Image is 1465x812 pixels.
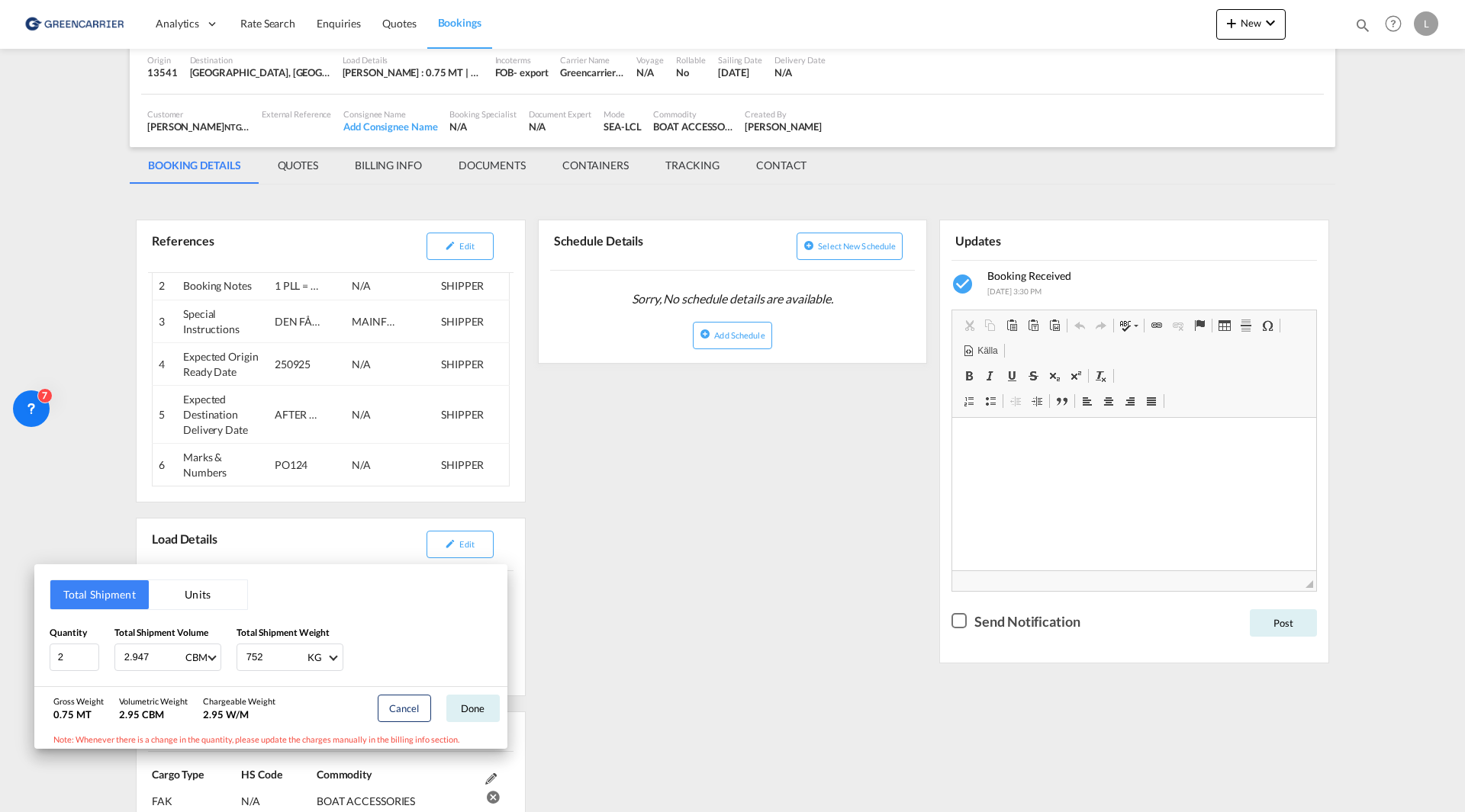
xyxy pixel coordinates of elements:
div: KG [307,651,322,663]
span: Quantity [50,627,87,638]
div: Note: Whenever there is a change in the quantity, please update the charges manually in the billi... [34,730,507,749]
button: Total Shipment [50,580,149,609]
input: Qty [50,644,99,671]
div: CBM [185,651,208,663]
span: Total Shipment Weight [237,627,330,638]
input: Enter weight [245,644,306,670]
button: Cancel [378,695,431,722]
button: Done [446,695,500,722]
div: 0.75 MT [53,708,104,721]
button: Units [149,580,247,609]
div: Gross Weight [53,695,104,707]
body: Rich Text-editor, editor2 [15,15,349,31]
div: 2.95 CBM [119,708,188,721]
div: Chargeable Weight [203,695,275,707]
input: Enter volume [123,644,184,670]
div: 2.95 W/M [203,708,275,721]
div: Volumetric Weight [119,695,188,707]
span: Total Shipment Volume [114,627,208,638]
